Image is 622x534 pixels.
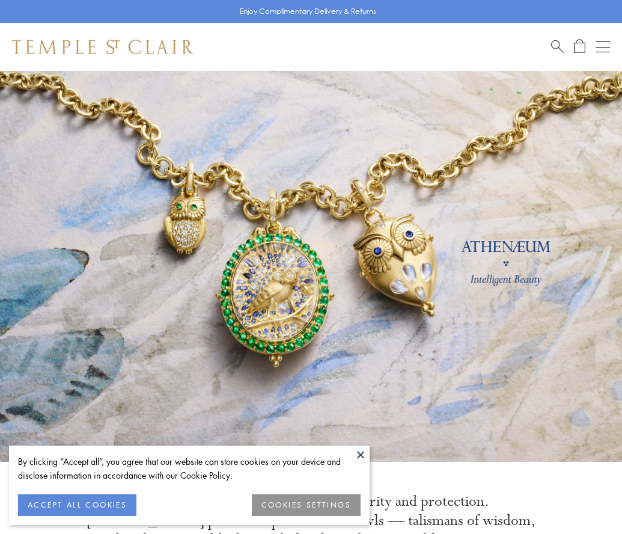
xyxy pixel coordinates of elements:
[551,39,564,54] a: Search
[18,455,361,482] div: By clicking “Accept all”, you agree that our website can store cookies on your device and disclos...
[574,39,585,54] a: Open Shopping Bag
[240,5,376,17] p: Enjoy Complimentary Delivery & Returns
[596,40,610,54] button: Open navigation
[12,40,194,54] img: Temple St. Clair
[252,494,361,516] button: COOKIES SETTINGS
[18,494,136,516] button: ACCEPT ALL COOKIES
